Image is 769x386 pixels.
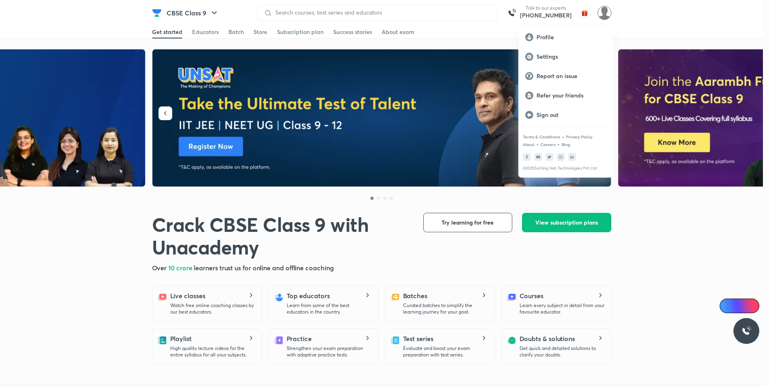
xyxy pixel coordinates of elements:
[562,133,564,140] div: •
[537,34,606,41] p: Profile
[519,86,613,105] a: Refer your friends
[562,142,570,147] a: Blog
[537,72,606,80] p: Report an issue
[519,47,613,66] a: Settings
[523,166,609,171] p: © 2025 Sorting Hat Technologies Pvt Ltd
[537,53,606,60] p: Settings
[557,140,560,148] div: •
[537,92,606,99] p: Refer your friends
[536,140,539,148] div: •
[523,134,560,139] a: Terms & Conditions
[537,111,606,119] p: Sign out
[519,28,613,47] a: Profile
[566,134,592,139] a: Privacy Policy
[541,142,556,147] a: Careers
[523,142,534,147] a: About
